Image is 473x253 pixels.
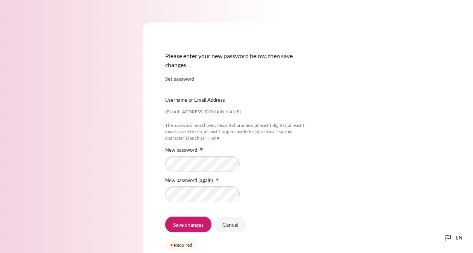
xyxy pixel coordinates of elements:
[165,96,225,104] label: Username or Email Address
[165,217,211,232] input: Save changes
[198,146,204,152] img: Required
[214,176,220,181] span: Required
[169,243,174,247] img: Required field
[198,146,204,151] span: Required
[165,109,241,115] div: [EMAIL_ADDRESS][DOMAIN_NAME]
[165,75,308,83] legend: Set password
[165,45,308,75] div: Please enter your new password below, then save changes.
[441,230,465,245] button: Languages
[456,234,462,242] span: en
[214,176,220,182] img: Required
[165,122,308,141] div: The password must have at least 8 characters, at least 1 digit(s), at least 1 lower case letter(s...
[165,239,196,251] div: Required
[214,217,246,232] input: Cancel
[165,147,197,153] label: New password
[165,177,213,183] label: New password (again)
